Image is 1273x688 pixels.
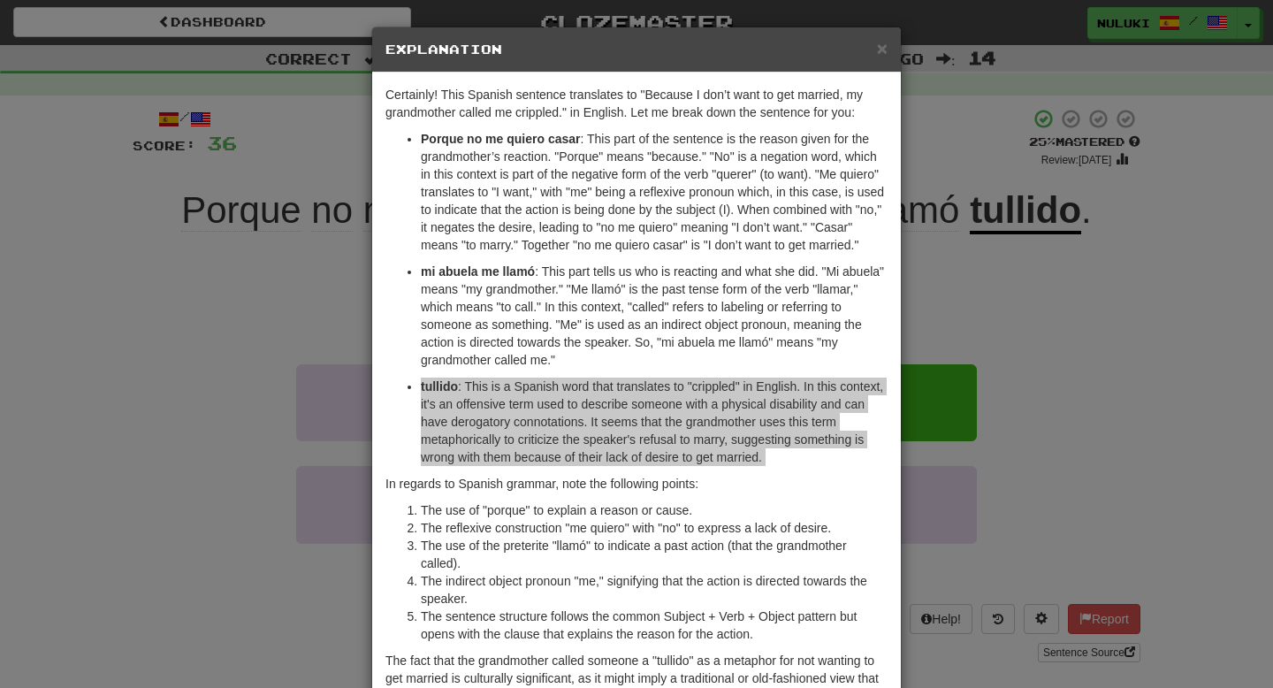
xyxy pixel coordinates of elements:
[877,39,888,57] button: Close
[421,264,535,279] strong: mi abuela me llamó
[385,41,888,58] h5: Explanation
[421,608,888,643] li: The sentence structure follows the common Subject + Verb + Object pattern but opens with the clau...
[421,263,888,369] p: : This part tells us who is reacting and what she did. "Mi abuela" means "my grandmother." "Me ll...
[421,537,888,572] li: The use of the preterite "llamó" to indicate a past action (that the grandmother called).
[877,38,888,58] span: ×
[421,572,888,608] li: The indirect object pronoun "me," signifying that the action is directed towards the speaker.
[421,519,888,537] li: The reflexive construction "me quiero" with "no" to express a lack of desire.
[385,475,888,493] p: In regards to Spanish grammar, note the following points:
[421,378,888,466] p: : This is a Spanish word that translates to "crippled" in English. In this context, it's an offen...
[385,86,888,121] p: Certainly! This Spanish sentence translates to "Because I don’t want to get married, my grandmoth...
[421,501,888,519] li: The use of "porque" to explain a reason or cause.
[421,379,458,394] strong: tullido
[421,130,888,254] p: : This part of the sentence is the reason given for the grandmother’s reaction. "Porque" means "b...
[421,132,581,146] strong: Porque no me quiero casar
